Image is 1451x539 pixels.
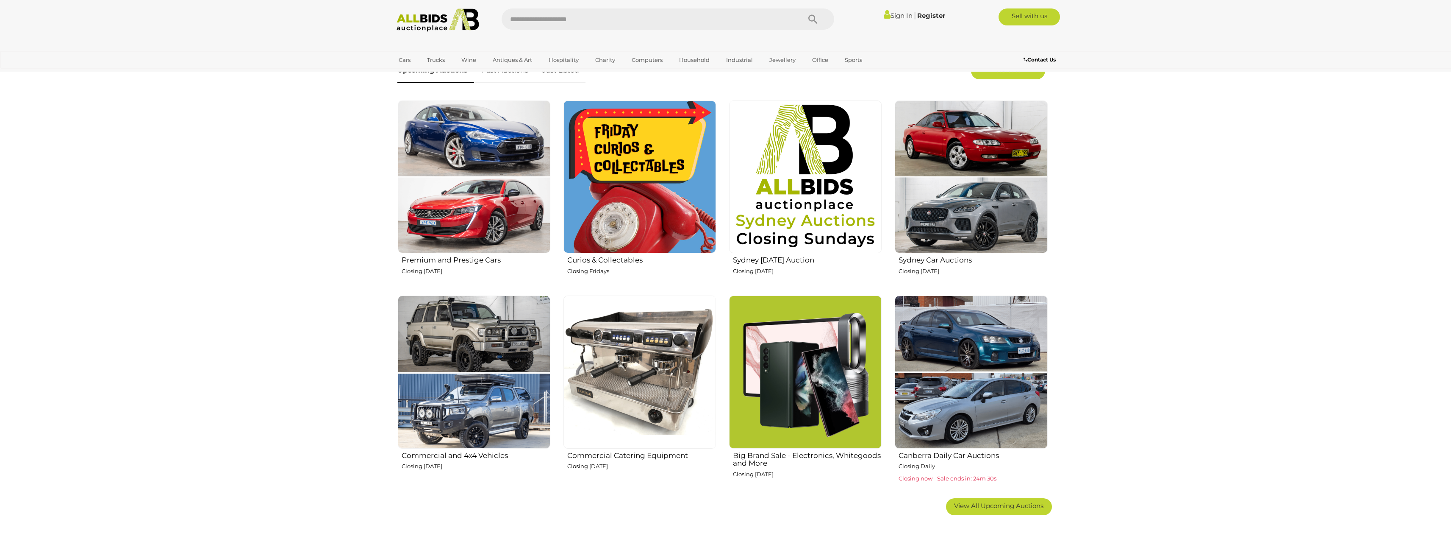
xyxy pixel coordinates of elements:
a: Sydney [DATE] Auction Closing [DATE] [729,100,882,289]
p: Closing [DATE] [402,461,550,471]
a: View All Upcoming Auctions [946,498,1052,515]
a: Sell with us [999,8,1060,25]
a: Sydney Car Auctions Closing [DATE] [894,100,1047,289]
h2: Big Brand Sale - Electronics, Whitegoods and More [733,450,882,467]
a: Sign In [884,11,913,20]
a: Canberra Daily Car Auctions Closing Daily Closing now - Sale ends in: 24m 30s [894,295,1047,492]
p: Closing [DATE] [402,266,550,276]
a: Household [674,53,715,67]
h2: Canberra Daily Car Auctions [899,450,1047,460]
h2: Commercial and 4x4 Vehicles [402,450,550,460]
a: Commercial Catering Equipment Closing [DATE] [563,295,716,492]
a: [GEOGRAPHIC_DATA] [393,67,464,81]
a: Curios & Collectables Closing Fridays [563,100,716,289]
a: Trucks [422,53,450,67]
a: Wine [456,53,482,67]
p: Closing Fridays [567,266,716,276]
a: Charity [590,53,621,67]
img: Commercial Catering Equipment [563,296,716,448]
img: Canberra Daily Car Auctions [895,296,1047,448]
span: View All Upcoming Auctions [954,502,1043,510]
img: Commercial and 4x4 Vehicles [398,296,550,448]
b: Contact Us [1024,56,1056,63]
button: Search [792,8,834,30]
a: Hospitality [543,53,584,67]
p: Closing Daily [899,461,1047,471]
a: Antiques & Art [487,53,538,67]
h2: Commercial Catering Equipment [567,450,716,460]
span: Closing now - Sale ends in: 24m 30s [899,475,996,482]
a: Sports [839,53,868,67]
a: Contact Us [1024,55,1058,64]
a: Register [917,11,945,20]
h2: Sydney [DATE] Auction [733,254,882,264]
a: Cars [393,53,416,67]
img: Sydney Sunday Auction [729,101,882,253]
span: | [914,11,916,20]
a: Industrial [721,53,758,67]
img: Premium and Prestige Cars [398,101,550,253]
img: Sydney Car Auctions [895,101,1047,253]
img: Big Brand Sale - Electronics, Whitegoods and More [729,296,882,448]
a: Big Brand Sale - Electronics, Whitegoods and More Closing [DATE] [729,295,882,492]
a: Office [807,53,834,67]
img: Curios & Collectables [563,101,716,253]
a: Computers [626,53,668,67]
p: Closing [DATE] [733,469,882,479]
a: Commercial and 4x4 Vehicles Closing [DATE] [397,295,550,492]
a: Premium and Prestige Cars Closing [DATE] [397,100,550,289]
a: Jewellery [764,53,801,67]
h2: Premium and Prestige Cars [402,254,550,264]
img: Allbids.com.au [392,8,484,32]
p: Closing [DATE] [899,266,1047,276]
h2: Curios & Collectables [567,254,716,264]
p: Closing [DATE] [567,461,716,471]
p: Closing [DATE] [733,266,882,276]
h2: Sydney Car Auctions [899,254,1047,264]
